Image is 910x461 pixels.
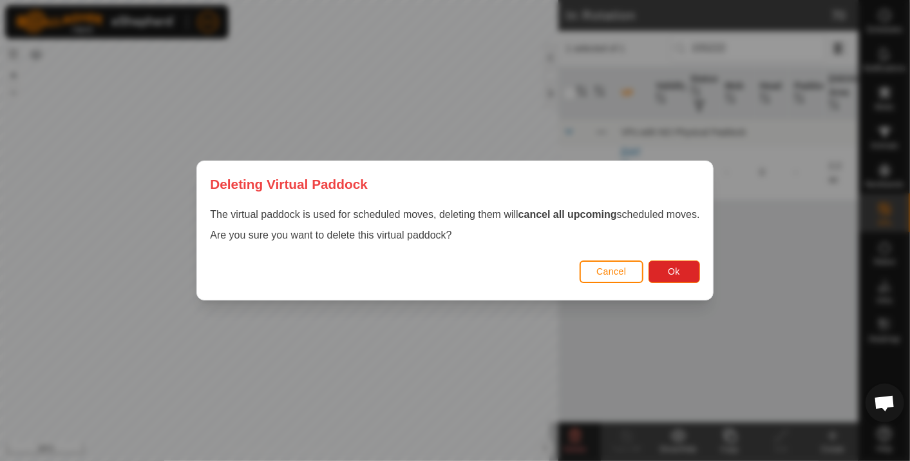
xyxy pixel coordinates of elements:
[866,384,904,422] div: Open chat
[210,209,699,220] span: The virtual paddock is used for scheduled moves, deleting them will scheduled moves.
[580,260,643,283] button: Cancel
[668,266,680,277] span: Ok
[596,266,627,277] span: Cancel
[210,174,368,194] span: Deleting Virtual Paddock
[518,209,617,220] strong: cancel all upcoming
[649,260,700,283] button: Ok
[210,228,699,243] p: Are you sure you want to delete this virtual paddock?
